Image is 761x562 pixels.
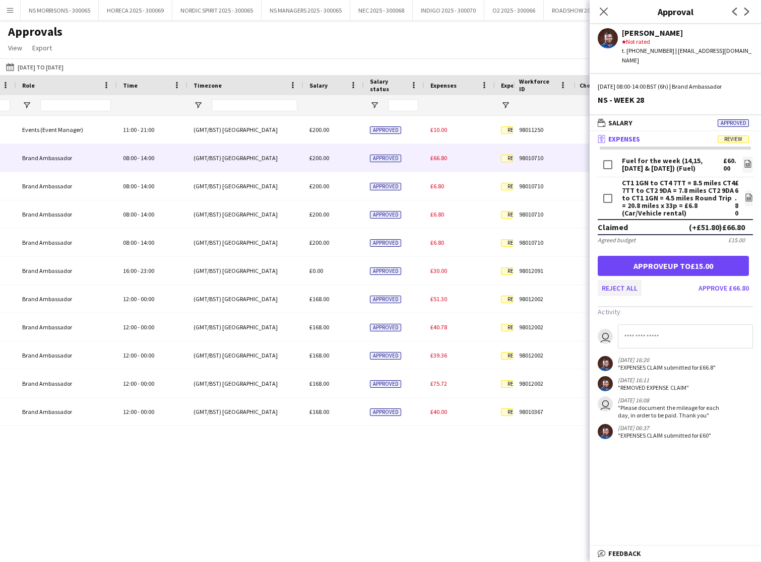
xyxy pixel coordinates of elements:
[187,229,303,256] div: (GMT/BST) [GEOGRAPHIC_DATA]
[370,239,401,247] span: Approved
[501,239,532,247] span: Review
[618,432,711,439] div: "EXPENSES CLAIM submitted for £60"
[187,370,303,397] div: (GMT/BST) [GEOGRAPHIC_DATA]
[309,126,329,133] span: £200.00
[430,323,447,331] span: £40.78
[370,78,406,93] span: Salary status
[309,239,329,246] span: £200.00
[16,172,117,200] div: Brand Ambassador
[618,364,716,371] div: "EXPENSES CLAIM submitted for £66.8"
[544,1,627,20] button: ROADSHOW 2025 - 300067
[16,257,117,285] div: Brand Ambassador
[309,323,329,331] span: £168.00
[598,236,636,244] div: Agreed budget
[622,37,753,46] div: Not rated
[141,239,154,246] span: 14:00
[501,126,532,134] span: Review
[513,313,574,341] div: 98012002
[501,101,510,110] button: Open Filter Menu
[123,82,138,89] span: Time
[141,154,154,162] span: 14:00
[513,370,574,397] div: 98012002
[618,384,689,391] div: "REMOVED EXPENSE CLAIM"
[370,126,401,134] span: Approved
[501,183,532,190] span: Review
[4,41,26,54] a: View
[618,376,689,384] div: [DATE] 16:11
[388,99,418,111] input: Salary status Filter Input
[172,1,262,20] button: NORDIC SPIRIT 2025 - 300065
[618,424,711,432] div: [DATE] 06:37
[16,229,117,256] div: Brand Ambassador
[123,239,137,246] span: 08:00
[309,182,329,190] span: £200.00
[138,295,140,303] span: -
[194,82,222,89] span: Timezone
[618,404,722,419] div: "Please document the mileage for each day, in order to be paid. Thank you"
[501,82,547,89] span: Expenses status
[141,323,154,331] span: 00:00
[40,99,111,111] input: Role Filter Input
[590,546,761,561] mat-expansion-panel-header: Feedback
[513,398,574,426] div: 98010367
[262,1,350,20] button: NS MANAGERS 2025 - 300065
[309,267,323,274] span: £0.00
[123,380,137,387] span: 12:00
[598,356,613,371] app-user-avatar: Babatunde Ogundele
[123,182,137,190] span: 08:00
[598,82,753,91] div: [DATE] 08:00-14:00 BST (6h) | Brand Ambassador
[138,323,140,331] span: -
[590,115,761,130] mat-expansion-panel-header: SalaryApproved
[187,116,303,144] div: (GMT/BST) [GEOGRAPHIC_DATA]
[598,396,613,411] app-user-avatar: Closer Payroll
[622,28,753,37] div: [PERSON_NAME]
[370,408,401,416] span: Approved
[580,82,604,89] span: Check-In
[718,119,749,127] span: Approved
[21,1,99,20] button: NS MORRISONS - 300065
[32,43,52,52] span: Export
[187,172,303,200] div: (GMT/BST) [GEOGRAPHIC_DATA]
[728,236,745,244] div: £15.00
[123,126,137,133] span: 11:00
[309,154,329,162] span: £200.00
[513,200,574,228] div: 98010710
[8,43,22,52] span: View
[28,41,56,54] a: Export
[123,408,137,415] span: 12:00
[501,155,532,162] span: Review
[501,267,532,275] span: Review
[513,341,574,369] div: 98012002
[513,229,574,256] div: 98010710
[430,295,447,303] span: £51.30
[187,398,303,426] div: (GMT/BST) [GEOGRAPHIC_DATA]
[141,408,154,415] span: 00:00
[350,1,413,20] button: NEC 2025 - 300068
[723,157,736,172] div: £60.00
[123,267,137,274] span: 16:00
[123,352,137,359] span: 12:00
[430,267,447,274] span: £30.00
[141,380,154,387] span: 00:00
[430,210,444,218] span: £6.80
[187,285,303,313] div: (GMT/BST) [GEOGRAPHIC_DATA]
[501,296,532,303] span: Review
[430,408,447,415] span: £40.00
[513,172,574,200] div: 98010710
[622,46,753,64] div: t. [PHONE_NUMBER] | [EMAIL_ADDRESS][DOMAIN_NAME]
[598,95,753,104] div: NS - WEEK 28
[608,134,640,144] span: Expenses
[608,549,641,558] span: Feedback
[141,295,154,303] span: 00:00
[123,323,137,331] span: 12:00
[16,313,117,341] div: Brand Ambassador
[138,408,140,415] span: -
[430,82,457,89] span: Expenses
[370,352,401,360] span: Approved
[689,222,745,232] div: (+£51.80) £66.80
[309,352,329,359] span: £168.00
[513,257,574,285] div: 98012091
[138,267,140,274] span: -
[735,179,739,217] div: £6.80
[187,341,303,369] div: (GMT/BST) [GEOGRAPHIC_DATA]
